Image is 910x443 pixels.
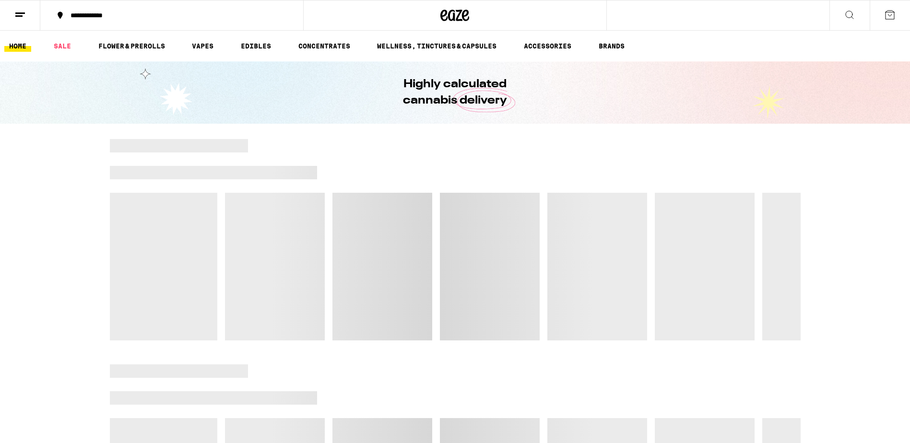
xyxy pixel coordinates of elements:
[49,40,76,52] a: SALE
[294,40,355,52] a: CONCENTRATES
[519,40,576,52] a: ACCESSORIES
[94,40,170,52] a: FLOWER & PREROLLS
[594,40,629,52] a: BRANDS
[4,40,31,52] a: HOME
[376,76,534,109] h1: Highly calculated cannabis delivery
[236,40,276,52] a: EDIBLES
[372,40,501,52] a: WELLNESS, TINCTURES & CAPSULES
[187,40,218,52] a: VAPES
